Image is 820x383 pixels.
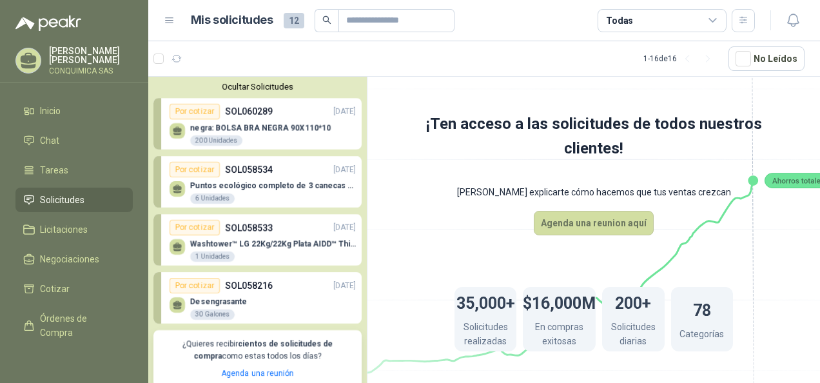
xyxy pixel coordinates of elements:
div: Por cotizar [170,278,220,293]
p: ¿Quieres recibir como estas todos los días? [161,338,354,362]
span: Negociaciones [40,252,99,266]
a: Por cotizarSOL058534[DATE] Puntos ecológico completo de 3 canecas de 50-60 litros en este tipo: (... [153,156,362,208]
p: SOL058534 [225,162,273,177]
span: Órdenes de Compra [40,311,121,340]
button: Agenda una reunion aquí [534,211,654,235]
b: cientos de solicitudes de compra [194,339,333,360]
p: SOL060289 [225,104,273,119]
p: negra: BOLSA BRA NEGRA 90X110*10 [190,123,331,132]
a: Por cotizarSOL058216[DATE] Desengrasante30 Galones [153,272,362,324]
p: Puntos ecológico completo de 3 canecas de 50-60 litros en este tipo: ( con tapa vaivén) [190,181,356,190]
p: CONQUIMICA SAS [49,67,133,75]
h1: 78 [693,295,711,323]
a: Solicitudes [15,188,133,212]
div: 200 Unidades [190,135,242,146]
p: [DATE] [333,222,356,234]
span: Inicio [40,104,61,118]
p: Washtower™ LG 22Kg/22Kg Plata AIDD™ ThinQ™ Steam™ WK22VS6P [190,239,356,248]
p: SOL058533 [225,221,273,235]
a: Tareas [15,158,133,182]
p: [DATE] [333,280,356,292]
h1: 200+ [615,288,651,316]
p: En compras exitosas [523,320,596,351]
span: search [322,15,331,25]
span: Cotizar [40,282,70,296]
span: 12 [284,13,304,28]
div: 1 - 16 de 16 [643,48,718,69]
button: No Leídos [728,46,805,71]
span: Tareas [40,163,68,177]
span: Solicitudes [40,193,84,207]
a: Agenda una reunión [222,369,294,378]
h1: $16,000M [523,288,596,316]
h1: 35,000+ [456,288,515,316]
p: Desengrasante [190,297,247,306]
a: Negociaciones [15,247,133,271]
div: Por cotizar [170,162,220,177]
button: Ocultar Solicitudes [153,82,362,92]
p: [PERSON_NAME] [PERSON_NAME] [49,46,133,64]
img: Logo peakr [15,15,81,31]
p: Solicitudes diarias [602,320,664,351]
p: [DATE] [333,106,356,118]
p: SOL058216 [225,279,273,293]
span: Chat [40,133,59,148]
a: Inicio [15,99,133,123]
div: 30 Galones [190,309,235,320]
p: Solicitudes realizadas [454,320,516,351]
p: [DATE] [333,164,356,176]
div: Por cotizar [170,220,220,235]
a: Cotizar [15,277,133,301]
div: Por cotizar [170,104,220,119]
a: Por cotizarSOL060289[DATE] negra: BOLSA BRA NEGRA 90X110*10200 Unidades [153,98,362,150]
a: Remisiones [15,350,133,375]
p: Categorías [679,327,724,344]
div: Todas [606,14,633,28]
a: Por cotizarSOL058533[DATE] Washtower™ LG 22Kg/22Kg Plata AIDD™ ThinQ™ Steam™ WK22VS6P1 Unidades [153,214,362,266]
span: Licitaciones [40,222,88,237]
div: 1 Unidades [190,251,235,262]
a: Órdenes de Compra [15,306,133,345]
a: Licitaciones [15,217,133,242]
a: Chat [15,128,133,153]
div: 6 Unidades [190,193,235,204]
h1: Mis solicitudes [191,11,273,30]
